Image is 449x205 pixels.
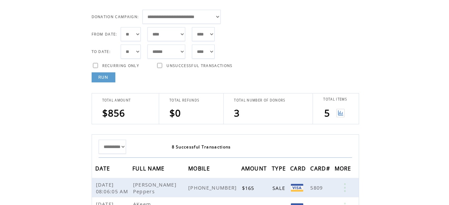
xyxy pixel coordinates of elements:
span: FROM DATE: [92,32,117,37]
span: $165 [242,185,256,191]
img: View graph [336,109,345,117]
span: TOTAL NUMBER OF DONORS [234,98,285,102]
a: MOBILE [188,166,212,170]
span: CARD# [310,163,332,176]
span: FULL NAME [132,163,166,176]
span: $856 [102,107,125,119]
span: CARD [290,163,308,176]
span: DATE [95,163,112,176]
span: TYPE [272,163,288,176]
span: AMOUNT [241,163,269,176]
span: UNSUCCESSFUL TRANSACTIONS [166,63,232,68]
span: [DATE] 08:06:05 AM [96,181,130,195]
span: 5809 [310,184,324,191]
a: TYPE [272,166,288,170]
img: Visa [291,184,303,192]
span: MOBILE [188,163,212,176]
a: AMOUNT [241,166,269,170]
span: MORE [335,163,353,176]
a: DATE [95,166,112,170]
a: FULL NAME [132,166,166,170]
span: 8 Successful Transactions [172,144,231,150]
a: RUN [92,72,115,82]
a: CARD [290,166,308,170]
span: TOTAL REFUNDS [170,98,199,102]
span: SALE [272,185,287,191]
span: TO DATE: [92,49,111,54]
span: 3 [234,107,240,119]
span: TOTAL ITEMS [323,97,347,101]
span: [PHONE_NUMBER] [188,184,239,191]
span: TOTAL AMOUNT [102,98,131,102]
span: RECURRING ONLY [102,63,139,68]
span: [PERSON_NAME] Peppers [133,181,177,195]
span: DONATION CAMPAIGN: [92,14,139,19]
span: $0 [170,107,181,119]
span: 5 [324,107,330,119]
a: CARD# [310,166,332,170]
